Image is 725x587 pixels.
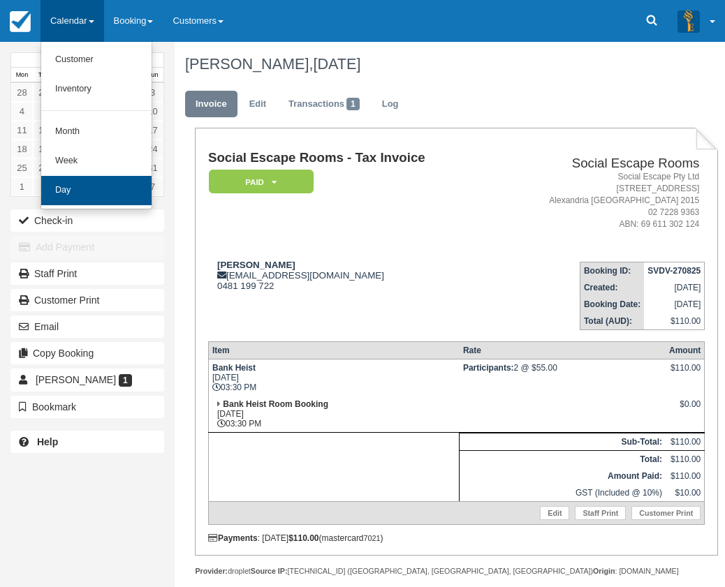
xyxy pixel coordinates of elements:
th: Booking ID: [580,262,644,279]
img: checkfront-main-nav-mini-logo.png [10,11,31,32]
td: GST (Included @ 10%) [460,484,666,502]
strong: Bank Heist Room Booking [223,399,328,409]
button: Bookmark [10,396,164,418]
button: Email [10,315,164,338]
button: Check-in [10,209,164,232]
td: [DATE] [644,296,705,313]
a: 11 [11,121,33,140]
td: $110.00 [666,468,705,484]
th: Rate [460,341,666,359]
a: Paid [208,169,309,195]
span: [PERSON_NAME] [36,374,116,385]
a: 24 [142,140,163,158]
em: Paid [209,170,314,194]
strong: $110.00 [288,533,318,543]
a: Staff Print [575,506,626,520]
a: Inventory [41,75,152,104]
h1: [PERSON_NAME], [185,56,708,73]
a: 12 [33,121,54,140]
button: Add Payment [10,236,164,258]
button: Copy Booking [10,342,164,364]
ul: Calendar [41,42,152,209]
h1: Social Escape Rooms - Tax Invoice [208,151,493,165]
a: Help [10,431,164,453]
a: Transactions1 [278,91,370,118]
td: $10.00 [666,484,705,502]
a: Month [41,117,152,147]
a: 18 [11,140,33,158]
a: Customer Print [631,506,701,520]
small: 7021 [364,534,381,542]
address: Social Escape Pty Ltd [STREET_ADDRESS] Alexandria [GEOGRAPHIC_DATA] 2015 02 7228 9363 ABN: 69 611... [499,171,699,231]
strong: [PERSON_NAME] [217,260,295,270]
td: 2 @ $55.00 [460,359,666,396]
a: Customer Print [10,289,164,311]
a: 2 [33,177,54,196]
a: 28 [11,83,33,102]
a: Log [372,91,409,118]
div: $0.00 [669,399,701,420]
strong: Source IP: [251,567,288,575]
th: Created: [580,279,644,296]
a: 3 [142,83,163,102]
th: Sub-Total: [460,433,666,450]
a: 19 [33,140,54,158]
a: 7 [142,177,163,196]
th: Tue [33,68,54,83]
th: Amount [666,341,705,359]
a: [PERSON_NAME] 1 [10,369,164,391]
a: 31 [142,158,163,177]
a: 10 [142,102,163,121]
div: : [DATE] (mastercard ) [208,533,705,543]
strong: Origin [593,567,615,575]
strong: Participants [463,363,514,373]
th: Booking Date: [580,296,644,313]
a: 4 [11,102,33,121]
a: 25 [11,158,33,177]
th: Total: [460,450,666,468]
td: $110.00 [644,313,705,330]
img: A3 [678,10,700,32]
a: 29 [33,83,54,102]
div: $110.00 [669,363,701,384]
div: droplet [TECHNICAL_ID] ([GEOGRAPHIC_DATA], [GEOGRAPHIC_DATA], [GEOGRAPHIC_DATA]) : [DOMAIN_NAME] [195,566,718,577]
a: Edit [239,91,277,118]
th: Mon [11,68,33,83]
h2: Social Escape Rooms [499,156,699,171]
a: 17 [142,121,163,140]
a: Staff Print [10,262,164,285]
strong: Provider: [195,567,228,575]
th: Total (AUD): [580,313,644,330]
a: Day [41,176,152,205]
a: Customer [41,45,152,75]
strong: Bank Heist [212,363,256,373]
a: Edit [540,506,569,520]
th: Item [208,341,459,359]
td: $110.00 [666,433,705,450]
th: Sun [142,68,163,83]
b: Help [37,436,58,447]
span: [DATE] [313,55,360,73]
strong: SVDV-270825 [647,266,701,276]
a: Week [41,147,152,176]
td: [DATE] 03:30 PM [208,396,459,433]
div: [EMAIL_ADDRESS][DOMAIN_NAME] 0481 199 722 [208,260,493,291]
a: 26 [33,158,54,177]
a: Invoice [185,91,237,118]
td: [DATE] [644,279,705,296]
td: $110.00 [666,450,705,468]
a: 1 [11,177,33,196]
span: 1 [346,98,360,110]
th: Amount Paid: [460,468,666,484]
strong: Payments [208,533,258,543]
span: 1 [119,374,132,387]
td: [DATE] 03:30 PM [208,359,459,396]
a: 5 [33,102,54,121]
